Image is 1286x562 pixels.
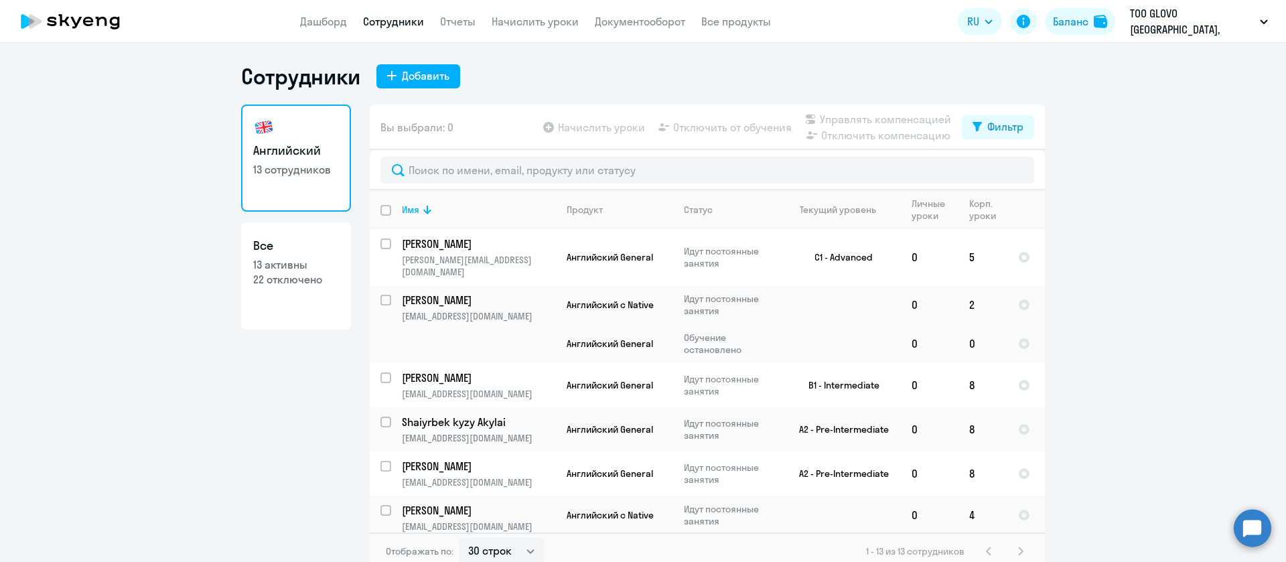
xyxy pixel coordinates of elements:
td: 8 [958,407,1007,451]
td: 0 [958,324,1007,363]
span: Английский General [567,423,653,435]
div: Продукт [567,204,603,216]
p: Идут постоянные занятия [684,245,776,269]
div: Статус [684,204,713,216]
p: [PERSON_NAME] [402,370,553,385]
button: ТОО GLOVO [GEOGRAPHIC_DATA], [GEOGRAPHIC_DATA] - [GEOGRAPHIC_DATA] постоплата 2023 [1123,5,1275,38]
div: Фильтр [987,119,1023,135]
td: 4 [958,496,1007,535]
td: 5 [958,229,1007,285]
input: Поиск по имени, email, продукту или статусу [380,157,1034,184]
p: Идут постоянные занятия [684,373,776,397]
p: Идут постоянные занятия [684,417,776,441]
span: RU [967,13,979,29]
a: Начислить уроки [492,15,579,28]
p: [PERSON_NAME] [402,293,553,307]
img: balance [1094,15,1107,28]
div: Личные уроки [912,198,958,222]
p: Идут постоянные занятия [684,293,776,317]
td: 0 [901,324,958,363]
a: Shaiyrbek kyzy Akylai [402,415,555,429]
p: 13 активны [253,257,339,272]
div: Текущий уровень [787,204,900,216]
span: Английский General [567,379,653,391]
p: 22 отключено [253,272,339,287]
p: Идут постоянные занятия [684,503,776,527]
img: english [253,117,275,138]
td: 0 [901,451,958,496]
h1: Сотрудники [241,63,360,90]
div: Баланс [1053,13,1088,29]
p: Идут постоянные занятия [684,462,776,486]
td: B1 - Intermediate [776,363,901,407]
p: Обучение остановлено [684,332,776,356]
span: Отображать по: [386,545,453,557]
span: Английский General [567,468,653,480]
td: 0 [901,285,958,324]
div: Добавить [402,68,449,84]
span: Английский General [567,338,653,350]
p: [EMAIL_ADDRESS][DOMAIN_NAME] [402,476,555,488]
span: Вы выбрали: 0 [380,119,453,135]
p: 13 сотрудников [253,162,339,177]
td: C1 - Advanced [776,229,901,285]
div: Текущий уровень [800,204,876,216]
p: Shaiyrbek kyzy Akylai [402,415,553,429]
p: [PERSON_NAME] [402,236,553,251]
p: [PERSON_NAME] [402,503,553,518]
div: Имя [402,204,419,216]
p: [PERSON_NAME][EMAIL_ADDRESS][DOMAIN_NAME] [402,254,555,278]
a: [PERSON_NAME] [402,503,555,518]
a: Английский13 сотрудников [241,104,351,212]
td: 2 [958,285,1007,324]
span: Английский с Native [567,299,654,311]
p: [EMAIL_ADDRESS][DOMAIN_NAME] [402,388,555,400]
td: 0 [901,496,958,535]
a: Документооборот [595,15,685,28]
h3: Английский [253,142,339,159]
a: Сотрудники [363,15,424,28]
span: Английский с Native [567,509,654,521]
td: 8 [958,363,1007,407]
p: [PERSON_NAME] [402,459,553,474]
td: 0 [901,363,958,407]
div: Корп. уроки [969,198,1007,222]
span: Английский General [567,251,653,263]
div: Имя [402,204,555,216]
td: 0 [901,407,958,451]
p: [EMAIL_ADDRESS][DOMAIN_NAME] [402,432,555,444]
a: [PERSON_NAME] [402,370,555,385]
a: Отчеты [440,15,476,28]
td: A2 - Pre-Intermediate [776,451,901,496]
button: RU [958,8,1002,35]
a: [PERSON_NAME] [402,459,555,474]
button: Фильтр [962,115,1034,139]
p: ТОО GLOVO [GEOGRAPHIC_DATA], [GEOGRAPHIC_DATA] - [GEOGRAPHIC_DATA] постоплата 2023 [1130,5,1255,38]
span: 1 - 13 из 13 сотрудников [866,545,964,557]
td: A2 - Pre-Intermediate [776,407,901,451]
button: Добавить [376,64,460,88]
a: Все13 активны22 отключено [241,222,351,330]
a: Дашборд [300,15,347,28]
td: 0 [901,229,958,285]
a: Все продукты [701,15,771,28]
td: 8 [958,451,1007,496]
a: [PERSON_NAME] [402,236,555,251]
p: [EMAIL_ADDRESS][DOMAIN_NAME] [402,310,555,322]
h3: Все [253,237,339,255]
a: [PERSON_NAME] [402,293,555,307]
p: [EMAIL_ADDRESS][DOMAIN_NAME] [402,520,555,533]
button: Балансbalance [1045,8,1115,35]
